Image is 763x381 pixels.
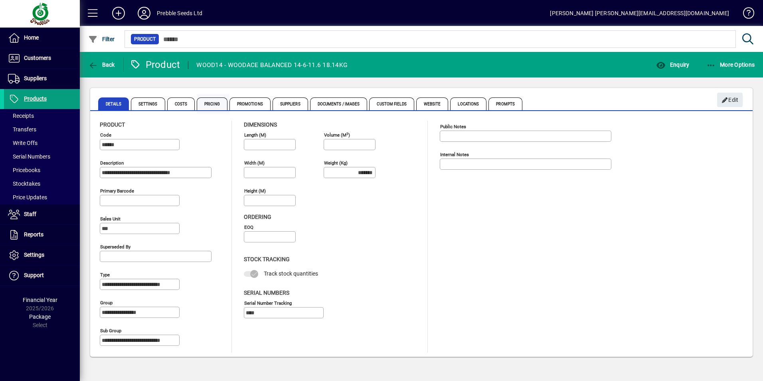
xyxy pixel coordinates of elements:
[86,58,117,72] button: Back
[88,36,115,42] span: Filter
[4,123,80,136] a: Transfers
[273,97,308,110] span: Suppliers
[8,181,40,187] span: Stocktakes
[24,34,39,41] span: Home
[8,126,36,133] span: Transfers
[4,225,80,245] a: Reports
[23,297,57,303] span: Financial Year
[8,153,50,160] span: Serial Numbers
[4,109,80,123] a: Receipts
[4,190,80,204] a: Price Updates
[324,132,350,138] mat-label: Volume (m )
[134,35,156,43] span: Product
[310,97,368,110] span: Documents / Images
[706,62,755,68] span: More Options
[440,152,469,157] mat-label: Internal Notes
[100,160,124,166] mat-label: Description
[4,177,80,190] a: Stocktakes
[24,231,43,238] span: Reports
[737,2,753,28] a: Knowledge Base
[100,244,130,250] mat-label: Superseded by
[244,214,271,220] span: Ordering
[717,93,743,107] button: Edit
[80,58,124,72] app-page-header-button: Back
[488,97,522,110] span: Prompts
[8,167,40,173] span: Pricebooks
[264,270,318,277] span: Track stock quantities
[88,62,115,68] span: Back
[100,328,121,333] mat-label: Sub group
[8,140,38,146] span: Write Offs
[157,7,202,20] div: Prebble Seeds Ltd
[24,75,47,81] span: Suppliers
[100,132,111,138] mat-label: Code
[229,97,271,110] span: Promotions
[106,6,131,20] button: Add
[4,204,80,224] a: Staff
[86,32,117,46] button: Filter
[244,224,253,230] mat-label: EOQ
[196,59,348,71] div: WOOD14 - WOODACE BALANCED 14-6-11.6 18.14KG
[416,97,449,110] span: Website
[4,48,80,68] a: Customers
[4,266,80,286] a: Support
[244,121,277,128] span: Dimensions
[369,97,414,110] span: Custom Fields
[100,188,134,194] mat-label: Primary barcode
[4,69,80,89] a: Suppliers
[8,194,47,200] span: Price Updates
[100,300,113,306] mat-label: Group
[244,300,292,306] mat-label: Serial Number tracking
[450,97,486,110] span: Locations
[244,256,290,262] span: Stock Tracking
[4,28,80,48] a: Home
[4,150,80,163] a: Serial Numbers
[704,58,757,72] button: More Options
[24,252,44,258] span: Settings
[346,131,348,135] sup: 3
[24,55,51,61] span: Customers
[100,272,110,278] mat-label: Type
[130,58,180,71] div: Product
[244,132,266,138] mat-label: Length (m)
[4,163,80,177] a: Pricebooks
[131,97,165,110] span: Settings
[24,272,44,278] span: Support
[244,160,265,166] mat-label: Width (m)
[8,113,34,119] span: Receipts
[197,97,227,110] span: Pricing
[244,188,266,194] mat-label: Height (m)
[654,58,691,72] button: Enquiry
[656,62,689,68] span: Enquiry
[4,136,80,150] a: Write Offs
[100,121,125,128] span: Product
[550,7,729,20] div: [PERSON_NAME] [PERSON_NAME][EMAIL_ADDRESS][DOMAIN_NAME]
[24,211,36,217] span: Staff
[131,6,157,20] button: Profile
[167,97,195,110] span: Costs
[98,97,129,110] span: Details
[244,290,289,296] span: Serial Numbers
[721,93,739,107] span: Edit
[4,245,80,265] a: Settings
[440,124,466,129] mat-label: Public Notes
[24,95,47,102] span: Products
[100,216,121,222] mat-label: Sales unit
[324,160,348,166] mat-label: Weight (Kg)
[29,314,51,320] span: Package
